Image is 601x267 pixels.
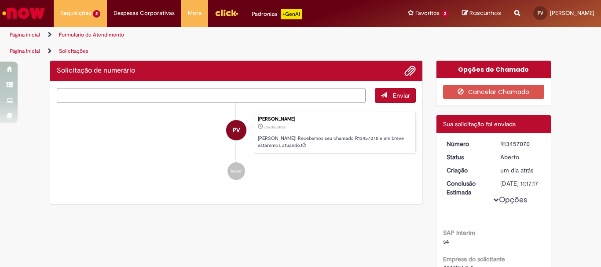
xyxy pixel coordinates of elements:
ul: Trilhas de página [7,27,394,43]
span: um dia atrás [264,124,286,130]
span: Rascunhos [469,9,501,17]
span: Requisições [60,9,91,18]
ul: Histórico de tíquete [57,103,416,189]
div: Pedro Henrique Dos Santos Vieira [226,120,246,140]
button: Adicionar anexos [404,65,416,77]
dt: Número [440,139,494,148]
span: More [188,9,202,18]
a: Rascunhos [462,9,501,18]
ul: Trilhas de página [7,43,394,59]
span: Favoritos [415,9,440,18]
span: Despesas Corporativas [114,9,175,18]
b: Empresa do solicitante [443,255,505,263]
b: SAP Interim [443,229,475,237]
a: Formulário de Atendimento [59,31,124,38]
img: ServiceNow [1,4,46,22]
span: 2 [93,10,100,18]
time: 28/08/2025 11:17:13 [500,166,533,174]
p: [PERSON_NAME]! Recebemos seu chamado R13457070 e em breve estaremos atuando. [258,135,411,149]
dt: Criação [440,166,494,175]
a: Solicitações [59,48,88,55]
div: Padroniza [252,9,302,19]
button: Cancelar Chamado [443,85,545,99]
span: PV [233,120,240,141]
button: Enviar [375,88,416,103]
time: 28/08/2025 11:17:13 [264,124,286,130]
div: 28/08/2025 11:17:13 [500,166,541,175]
span: PV [538,10,543,16]
p: +GenAi [281,9,302,19]
span: um dia atrás [500,166,533,174]
dt: Status [440,153,494,161]
div: [DATE] 11:17:17 [500,179,541,188]
span: s4 [443,238,449,245]
div: Aberto [500,153,541,161]
span: Enviar [393,91,410,99]
dt: Conclusão Estimada [440,179,494,197]
span: 2 [441,10,449,18]
li: Pedro Henrique Dos Santos Vieira [57,112,416,154]
div: [PERSON_NAME] [258,117,411,122]
img: click_logo_yellow_360x200.png [215,6,238,19]
a: Página inicial [10,48,40,55]
span: Sua solicitação foi enviada [443,120,516,128]
span: [PERSON_NAME] [550,9,594,17]
div: Opções do Chamado [436,61,551,78]
a: Página inicial [10,31,40,38]
div: R13457070 [500,139,541,148]
h2: Solicitação de numerário Histórico de tíquete [57,67,135,75]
